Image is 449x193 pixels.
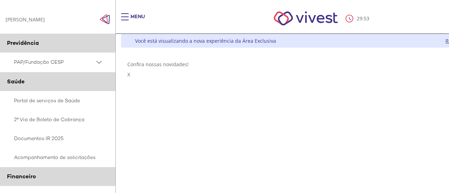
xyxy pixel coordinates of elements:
[7,78,25,85] span: Saúde
[100,14,110,25] span: Click to close side navigation.
[135,37,276,44] div: Você está visualizando a nova experiência da Área Exclusiva
[7,39,39,47] span: Previdência
[266,4,346,33] img: Vivest
[6,16,45,23] div: [PERSON_NAME]
[130,13,145,27] div: Menu
[7,173,36,180] span: Financeiro
[127,71,130,78] span: X
[364,15,369,22] span: 53
[100,14,110,25] img: Fechar menu
[346,15,371,22] div: :
[14,58,95,67] span: PAP/Fundação CESP
[357,15,362,22] span: 29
